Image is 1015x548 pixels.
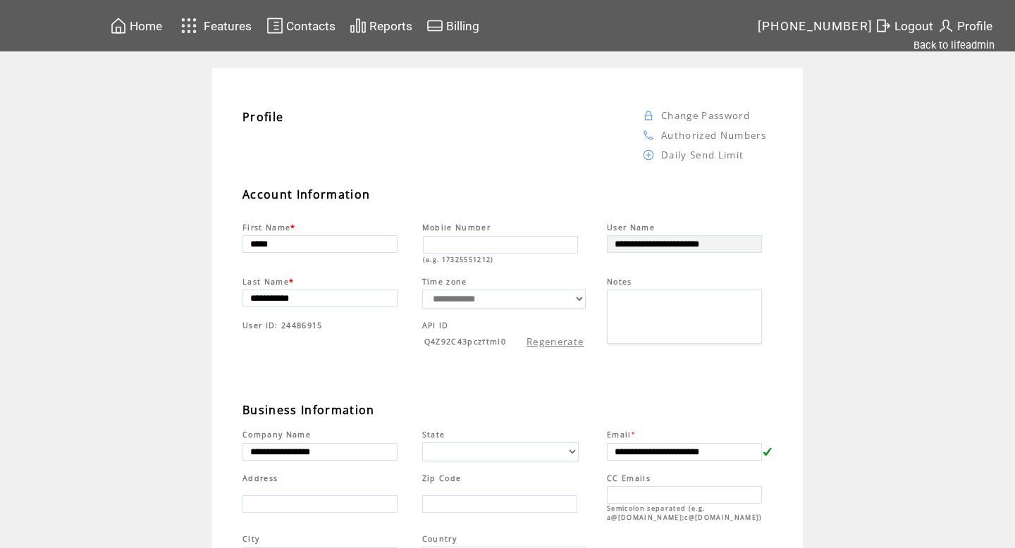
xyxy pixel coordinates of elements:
[242,473,278,483] span: Address
[108,15,164,37] a: Home
[422,473,462,483] span: Zip Code
[643,110,654,121] img: Click to change password
[643,130,654,141] img: Click to change authorized numbers
[426,17,443,35] img: creidtcard.svg
[130,19,162,33] span: Home
[607,430,632,440] span: Email
[643,149,654,161] img: Click to review daily send lint
[935,15,995,37] a: Profile
[527,335,584,348] a: Regenerate
[762,447,772,456] img: v.gif
[424,15,481,37] a: Billing
[607,473,651,483] span: CC Emails
[350,17,367,35] img: chart.svg
[266,17,283,35] img: contacts.svg
[607,277,632,287] span: Notes
[242,320,323,330] span: User ID: 24486915
[242,277,289,287] span: Last Name
[875,17,892,35] img: exit.svg
[758,19,873,33] span: [PHONE_NUMBER]
[661,149,744,161] a: Daily Send Limit
[242,109,283,125] span: Profile
[914,39,995,51] a: Back to lifeadmin
[110,17,127,35] img: home.svg
[957,19,992,33] span: Profile
[347,15,414,37] a: Reports
[422,430,604,440] span: State
[242,187,370,202] span: Account Information
[661,109,750,122] a: Change Password
[607,223,655,232] span: User Name
[422,320,449,330] span: API ID
[264,15,338,37] a: Contacts
[175,12,254,39] a: Features
[422,277,467,287] span: Time zone
[242,430,311,440] span: Company Name
[661,129,766,142] a: Authorized Numbers
[423,255,494,264] span: (e.g. 17325551212)
[242,402,375,418] span: Business Information
[937,17,954,35] img: profile.svg
[446,19,479,33] span: Billing
[894,19,933,33] span: Logout
[286,19,336,33] span: Contacts
[242,223,290,232] span: First Name
[369,19,412,33] span: Reports
[177,14,202,37] img: features.svg
[607,504,763,522] span: Semicolon separated (e.g. a@[DOMAIN_NAME];c@[DOMAIN_NAME])
[873,15,935,37] a: Logout
[204,19,252,33] span: Features
[242,534,259,544] span: City
[422,534,457,544] span: Country
[422,223,491,232] span: Mobile Number
[424,337,506,347] span: Q4Z92C43pczftmI0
